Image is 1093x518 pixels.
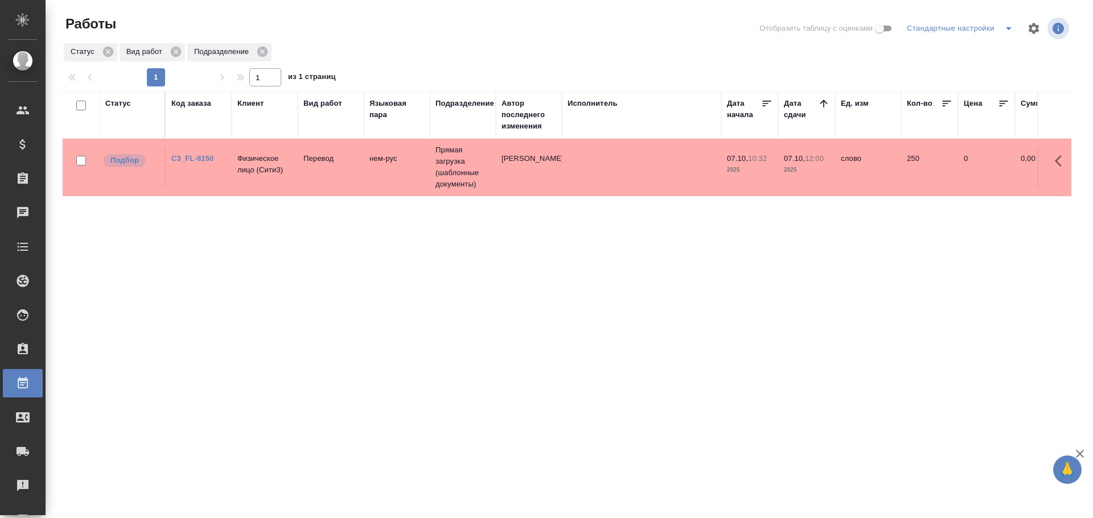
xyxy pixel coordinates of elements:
[110,155,139,166] p: Подбор
[1048,147,1075,175] button: Здесь прячутся важные кнопки
[102,153,159,168] div: Можно подбирать исполнителей
[784,98,818,121] div: Дата сдачи
[784,164,829,176] p: 2025
[1021,98,1045,109] div: Сумма
[126,46,166,57] p: Вид работ
[748,154,767,163] p: 10:32
[237,98,264,109] div: Клиент
[841,98,869,109] div: Ед. изм
[64,43,117,61] div: Статус
[171,154,213,163] a: C3_FL-8150
[496,147,562,187] td: [PERSON_NAME]
[105,98,131,109] div: Статус
[430,139,496,196] td: Прямая загрузка (шаблонные документы)
[727,154,748,163] p: 07.10,
[71,46,98,57] p: Статус
[907,98,932,109] div: Кол-во
[1053,455,1082,484] button: 🙏
[303,98,342,109] div: Вид работ
[835,147,901,187] td: слово
[759,23,873,34] span: Отобразить таблицу с оценками
[1058,458,1077,482] span: 🙏
[805,154,824,163] p: 12:00
[901,147,958,187] td: 250
[435,98,494,109] div: Подразделение
[1020,15,1047,42] span: Настроить таблицу
[369,98,424,121] div: Языковая пара
[1047,18,1071,39] span: Посмотреть информацию
[904,19,1020,38] div: split button
[727,164,773,176] p: 2025
[171,98,211,109] div: Код заказа
[1015,147,1072,187] td: 0,00 ₽
[784,154,805,163] p: 07.10,
[187,43,272,61] div: Подразделение
[727,98,761,121] div: Дата начала
[958,147,1015,187] td: 0
[364,147,430,187] td: нем-рус
[63,15,116,33] span: Работы
[288,70,336,86] span: из 1 страниц
[303,153,358,164] p: Перевод
[120,43,185,61] div: Вид работ
[568,98,618,109] div: Исполнитель
[964,98,983,109] div: Цена
[237,153,292,176] p: Физическое лицо (Сити3)
[194,46,253,57] p: Подразделение
[502,98,556,132] div: Автор последнего изменения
